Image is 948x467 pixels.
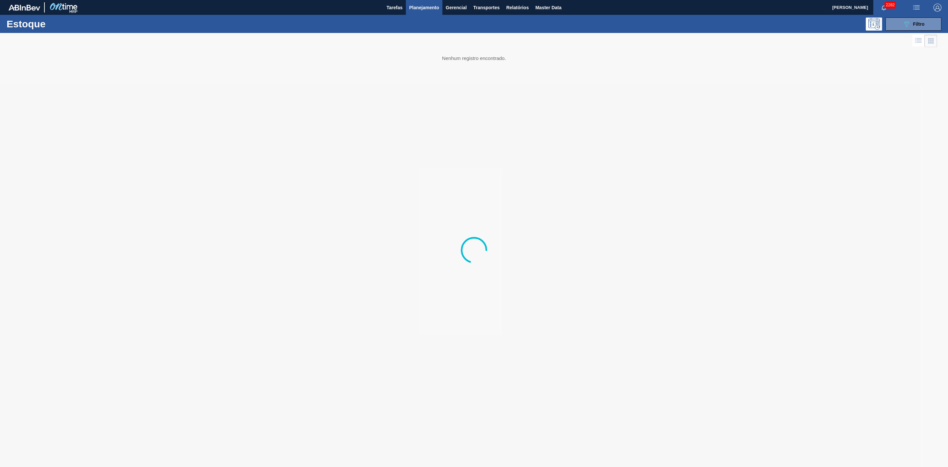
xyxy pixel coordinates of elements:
[866,17,882,31] div: Pogramando: nenhum usuário selecionado
[386,4,403,12] span: Tarefas
[7,20,111,28] h1: Estoque
[873,3,894,12] button: Notificações
[913,21,925,27] span: Filtro
[884,1,896,9] span: 2282
[535,4,561,12] span: Master Data
[409,4,439,12] span: Planejamento
[473,4,500,12] span: Transportes
[912,4,920,12] img: userActions
[885,17,941,31] button: Filtro
[446,4,467,12] span: Gerencial
[9,5,40,11] img: TNhmsLtSVTkK8tSr43FrP2fwEKptu5GPRR3wAAAABJRU5ErkJggg==
[934,4,941,12] img: Logout
[506,4,529,12] span: Relatórios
